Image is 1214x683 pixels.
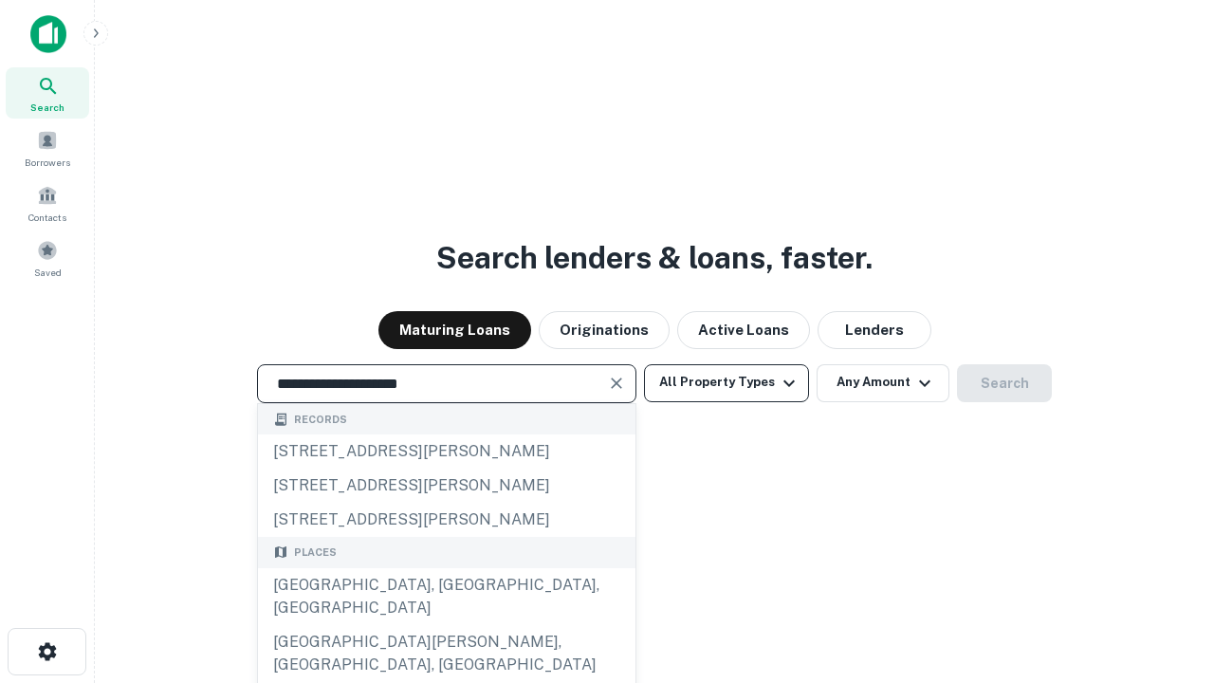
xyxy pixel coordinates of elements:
button: All Property Types [644,364,809,402]
div: [STREET_ADDRESS][PERSON_NAME] [258,469,635,503]
span: Records [294,412,347,428]
button: Any Amount [817,364,949,402]
span: Places [294,545,337,561]
h3: Search lenders & loans, faster. [436,235,873,281]
button: Clear [603,370,630,397]
button: Maturing Loans [378,311,531,349]
button: Active Loans [677,311,810,349]
div: [STREET_ADDRESS][PERSON_NAME] [258,434,635,469]
iframe: Chat Widget [1119,531,1214,622]
img: capitalize-icon.png [30,15,66,53]
span: Search [30,100,64,115]
button: Lenders [818,311,931,349]
div: [GEOGRAPHIC_DATA], [GEOGRAPHIC_DATA], [GEOGRAPHIC_DATA] [258,568,635,625]
span: Borrowers [25,155,70,170]
div: [STREET_ADDRESS][PERSON_NAME] [258,503,635,537]
span: Contacts [28,210,66,225]
a: Saved [6,232,89,284]
a: Contacts [6,177,89,229]
span: Saved [34,265,62,280]
a: Search [6,67,89,119]
button: Originations [539,311,670,349]
div: [GEOGRAPHIC_DATA][PERSON_NAME], [GEOGRAPHIC_DATA], [GEOGRAPHIC_DATA] [258,625,635,682]
a: Borrowers [6,122,89,174]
